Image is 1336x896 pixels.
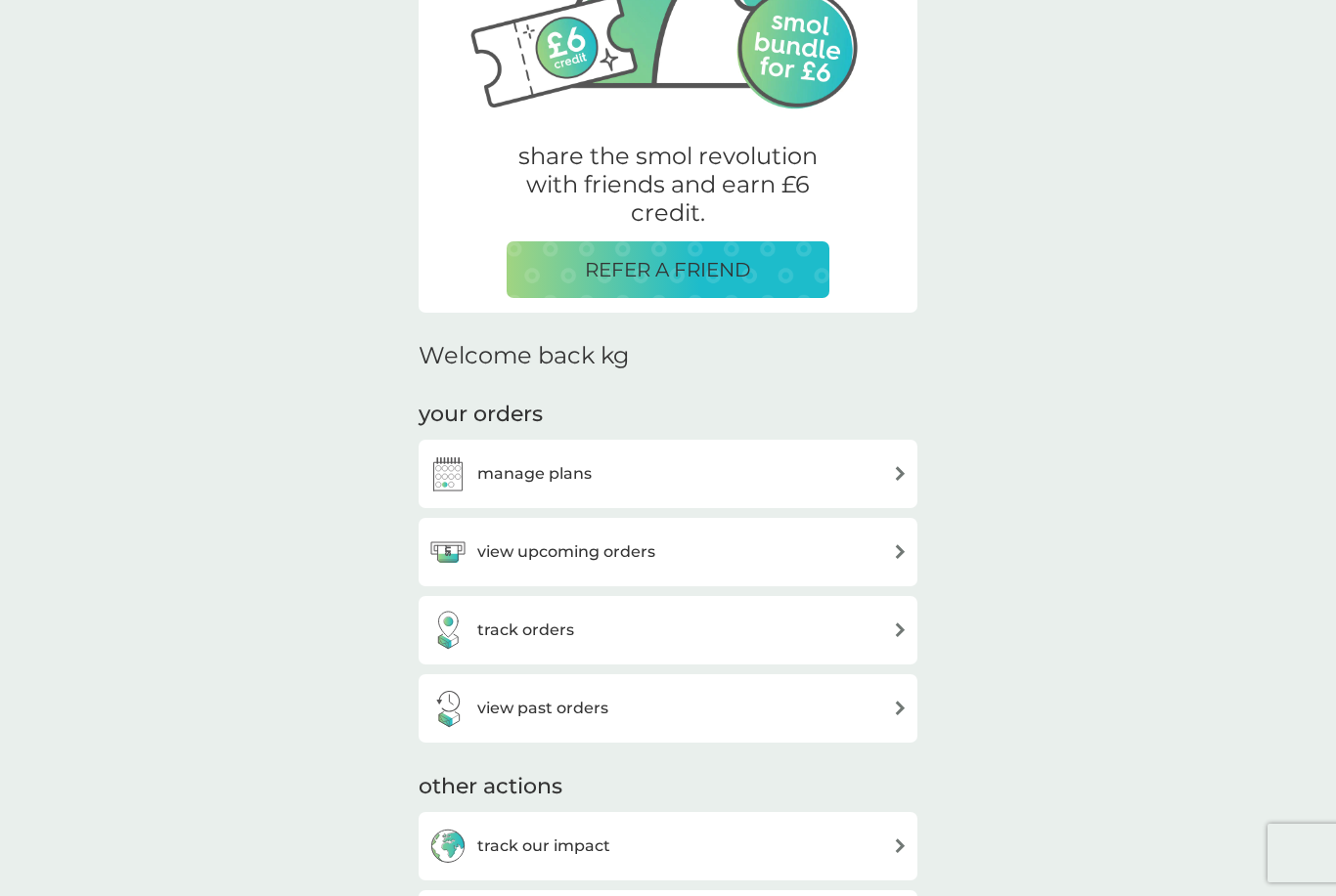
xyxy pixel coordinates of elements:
[507,143,829,227] p: share the smol revolution with friends and earn £6 credit.
[477,539,655,565] h3: view upcoming orders
[419,342,629,370] h2: Welcome back kg
[893,544,908,559] img: arrow right
[477,461,592,487] h3: manage plans
[419,772,562,802] h3: other actions
[585,254,751,285] p: REFER A FRIEND
[893,466,908,481] img: arrow right
[893,701,908,715] img: arrow right
[893,838,908,853] img: arrow right
[507,241,829,298] button: REFER A FRIEND
[477,696,608,721] h3: view past orders
[893,622,908,637] img: arrow right
[477,833,610,859] h3: track our impact
[419,400,543,430] h3: your orders
[477,618,574,643] h3: track orders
